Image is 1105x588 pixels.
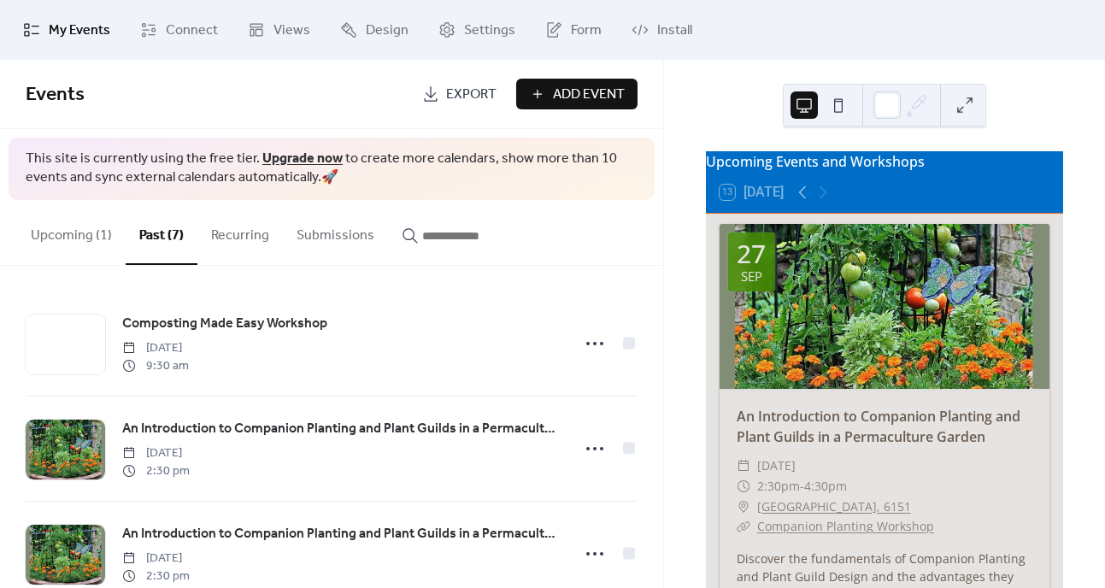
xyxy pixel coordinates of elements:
span: Form [571,21,602,41]
a: Upgrade now [262,145,343,172]
button: Past (7) [126,200,197,265]
span: Events [26,76,85,114]
button: Upcoming (1) [17,200,126,263]
a: [GEOGRAPHIC_DATA], 6151 [757,497,911,517]
span: [DATE] [122,339,189,357]
span: Install [657,21,692,41]
span: Design [366,21,408,41]
span: [DATE] [122,444,190,462]
a: An Introduction to Companion Planting and Plant Guilds in a Permaculture Garden [122,523,560,545]
a: An Introduction to Companion Planting and Plant Guilds in a Permaculture Garden [122,418,560,440]
a: An Introduction to Companion Planting and Plant Guilds in a Permaculture Garden [737,407,1020,446]
a: Settings [426,7,528,53]
span: 9:30 am [122,357,189,375]
span: Export [446,85,497,105]
span: An Introduction to Companion Planting and Plant Guilds in a Permaculture Garden [122,524,560,544]
span: This site is currently using the free tier. to create more calendars, show more than 10 events an... [26,150,638,188]
span: 4:30pm [804,476,847,497]
a: Export [409,79,509,109]
span: 2:30 pm [122,567,190,585]
div: ​ [737,516,750,537]
a: Composting Made Easy Workshop [122,313,327,335]
span: Add Event [553,85,625,105]
a: Connect [127,7,231,53]
span: [DATE] [757,456,796,476]
span: 2:30pm [757,476,800,497]
button: Submissions [283,200,388,263]
span: 2:30 pm [122,462,190,480]
a: Design [327,7,421,53]
span: Connect [166,21,218,41]
a: My Events [10,7,123,53]
span: An Introduction to Companion Planting and Plant Guilds in a Permaculture Garden [122,419,560,439]
div: ​ [737,456,750,476]
span: Composting Made Easy Workshop [122,314,327,334]
button: Add Event [516,79,638,109]
a: Companion Planting Workshop [757,518,934,534]
span: My Events [49,21,110,41]
a: Install [619,7,705,53]
a: Form [532,7,614,53]
span: Views [273,21,310,41]
span: [DATE] [122,550,190,567]
span: Settings [464,21,515,41]
div: 27 [737,241,766,267]
div: ​ [737,497,750,517]
div: Sep [741,270,762,283]
div: ​ [737,476,750,497]
span: - [800,476,804,497]
div: Upcoming Events and Workshops [706,151,1063,172]
a: Views [235,7,323,53]
button: Recurring [197,200,283,263]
